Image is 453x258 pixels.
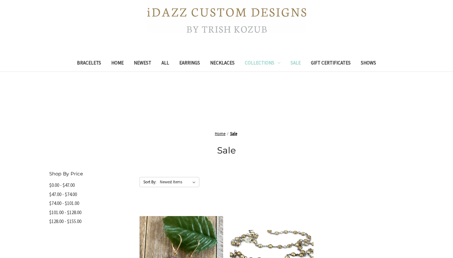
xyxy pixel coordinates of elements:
a: Sale [230,131,237,136]
h1: Sale [49,144,404,157]
a: Necklaces [205,56,240,71]
a: $0.00 - $47.00 [49,181,133,190]
a: Bracelets [72,56,106,71]
a: $128.00 - $155.00 [49,217,133,226]
a: $74.00 - $101.00 [49,199,133,208]
a: Sale [285,56,306,71]
a: Home [215,131,225,136]
a: Newest [129,56,156,71]
a: Collections [240,56,285,71]
a: Earrings [174,56,205,71]
a: Gift Certificates [306,56,356,71]
label: Sort By: [140,177,156,187]
nav: Breadcrumb [49,131,404,137]
a: All [156,56,174,71]
a: Home [106,56,129,71]
h5: Shop By Price [49,170,133,178]
a: $47.00 - $74.00 [49,190,133,199]
a: $101.00 - $128.00 [49,208,133,217]
a: Shows [356,56,381,71]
